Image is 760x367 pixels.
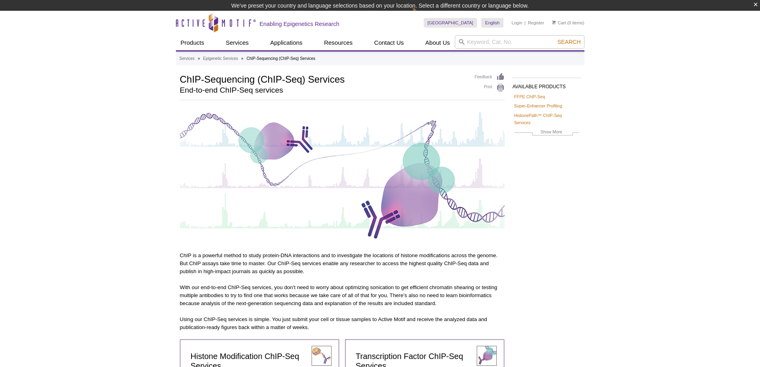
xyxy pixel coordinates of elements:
[203,55,238,62] a: Epigenetic Services
[513,77,580,92] h2: AVAILABLE PRODUCTS
[260,20,340,28] h2: Enabling Epigenetics Research
[557,39,580,45] span: Search
[455,35,584,49] input: Keyword, Cat. No.
[412,6,433,25] img: Change Here
[525,18,526,28] li: |
[552,20,566,26] a: Cart
[475,83,505,92] a: Print
[369,35,409,50] a: Contact Us
[481,18,503,28] a: English
[180,73,467,85] h1: ChIP-Sequencing (ChIP-Seq) Services
[180,252,505,276] p: ChIP is a powerful method to study protein-DNA interactions and to investigate the locations of h...
[477,346,497,366] img: transcription factor ChIP-Seq
[247,56,315,61] li: ChIP-Sequencing (ChIP-Seq) Services
[511,20,522,26] a: Login
[552,18,584,28] li: (0 items)
[555,38,583,46] button: Search
[424,18,478,28] a: [GEOGRAPHIC_DATA]
[180,315,505,331] p: Using our ChIP-Seq services is simple. You just submit your cell or tissue samples to Active Moti...
[528,20,544,26] a: Register
[241,56,244,61] li: »
[514,102,563,109] a: Super-Enhancer Profiling
[514,93,545,100] a: FFPE ChIP-Seq
[420,35,455,50] a: About Us
[221,35,254,50] a: Services
[319,35,357,50] a: Resources
[180,55,195,62] a: Services
[312,346,332,366] img: histone modification ChIP-Seq
[514,128,579,137] a: Show More
[176,35,209,50] a: Products
[552,20,556,24] img: Your Cart
[180,108,505,241] img: ChIP-Seq Services
[180,284,505,307] p: With our end-to-end ChIP-Seq services, you don’t need to worry about optimizing sonication to get...
[198,56,200,61] li: »
[514,112,579,126] a: HistonePath™ ChIP-Seq Services
[180,87,467,94] h2: End-to-end ChIP-Seq services
[265,35,307,50] a: Applications
[475,73,505,81] a: Feedback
